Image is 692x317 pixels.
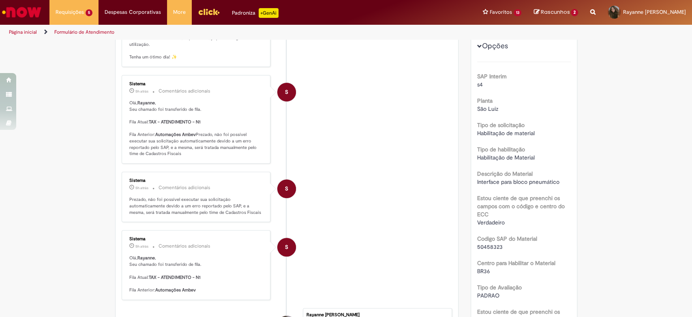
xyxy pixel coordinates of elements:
span: Favoritos [490,8,512,16]
a: Formulário de Atendimento [54,29,114,35]
b: Automações Ambev [155,287,196,293]
b: Centro para Habilitar o Material [477,259,555,267]
b: Descrição do Material [477,170,533,177]
span: Requisições [56,8,84,16]
time: 28/08/2025 09:31:50 [135,185,148,190]
img: ServiceNow [1,4,43,20]
span: S [285,237,288,257]
div: System [277,83,296,101]
small: Comentários adicionais [159,184,210,191]
span: Rayanne [PERSON_NAME] [623,9,686,15]
p: Olá, , Seu chamado foi transferido de fila. Fila Atual: Fila Anterior: Prezado, não foi possível ... [129,100,264,157]
p: Prezado, não foi possível executar sua solicitação automaticamente devido a um erro reportado pel... [129,196,264,216]
span: Habilitação de material [477,129,535,137]
b: SAP Interim [477,73,507,80]
b: TAX - ATENDIMENTO - N1 [149,119,201,125]
small: Comentários adicionais [159,88,210,95]
ul: Trilhas de página [6,25,455,40]
span: 50458323 [477,243,503,250]
a: Rascunhos [533,9,578,16]
span: 5h atrás [135,244,148,249]
span: 5h atrás [135,185,148,190]
b: Codigo SAP do Material [477,235,537,242]
div: System [277,179,296,198]
b: Estou ciente de que preenchi os campos com o código e centro do ECC [477,194,565,218]
span: Rascunhos [540,8,570,16]
span: São Luiz [477,105,498,112]
b: Rayanne [137,100,155,106]
div: Sistema [129,237,264,242]
b: Automações Ambev [155,132,196,138]
span: 2 [571,9,578,16]
span: 5 [86,9,92,16]
span: Despesas Corporativas [105,8,161,16]
span: S [285,179,288,198]
img: click_logo_yellow_360x200.png [198,6,220,18]
b: Rayanne [137,255,155,261]
span: Interface para bloco pneumático [477,178,559,185]
time: 28/08/2025 09:31:50 [135,244,148,249]
b: Tipo de solicitação [477,121,525,129]
span: More [173,8,186,16]
p: +GenAi [259,8,279,18]
span: s4 [477,81,483,88]
span: Habilitação de Material [477,154,535,161]
time: 28/08/2025 09:31:50 [135,89,148,94]
b: Tipo de habilitação [477,146,525,153]
b: Tipo de Avaliação [477,284,522,291]
span: BR36 [477,267,490,275]
b: Planta [477,97,493,104]
span: S [285,82,288,102]
div: Padroniza [232,8,279,18]
div: Sistema [129,178,264,183]
small: Comentários adicionais [159,243,210,250]
span: 13 [514,9,522,16]
div: Sistema [129,82,264,86]
span: 5h atrás [135,89,148,94]
span: PADRAO [477,292,499,299]
b: TAX - ATENDIMENTO - N1 [149,274,201,280]
p: Olá, , Seu chamado foi transferido de fila. Fila Atual: Fila Anterior: [129,255,264,293]
span: Verdadeiro [477,219,505,226]
div: System [277,238,296,257]
a: Página inicial [9,29,37,35]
